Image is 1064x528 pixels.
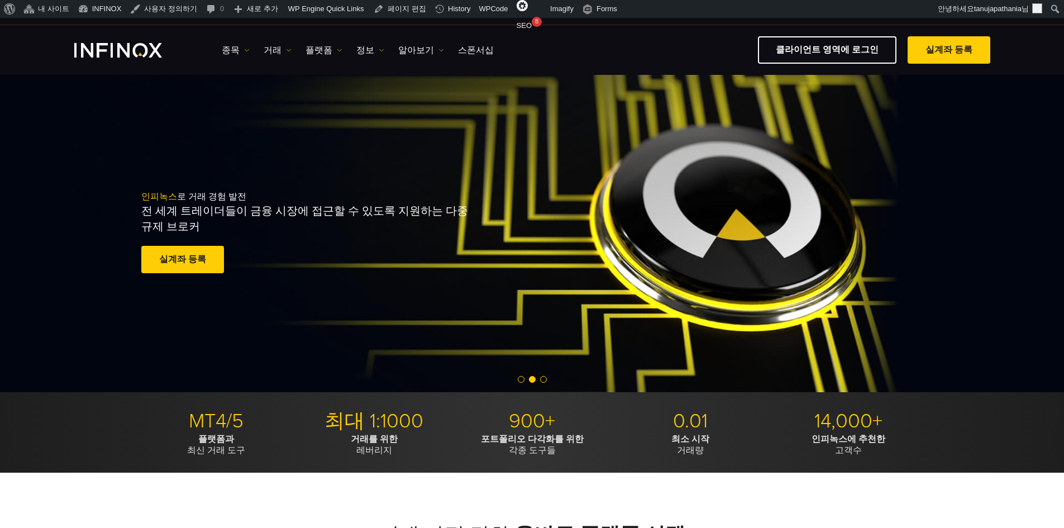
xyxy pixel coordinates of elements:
a: 알아보기 [398,44,444,57]
p: 레버리지 [299,434,449,456]
p: 각종 도구들 [457,434,607,456]
a: 스폰서십 [458,44,494,57]
p: MT4/5 [141,409,291,434]
p: 전 세계 트레이더들이 금융 시장에 접근할 수 있도록 지원하는 다중 규제 브로커 [141,203,473,235]
strong: 인피녹스에 추천한 [812,434,885,445]
div: 로 거래 경험 발전 [141,173,556,294]
p: 0.01 [616,409,765,434]
div: 8 [532,17,542,27]
a: 실계좌 등록 [908,36,990,64]
p: 거래량 [616,434,765,456]
a: INFINOX Logo [74,43,188,58]
a: 플랫폼 [306,44,342,57]
span: Go to slide 2 [529,376,536,383]
strong: 플랫폼과 [198,434,234,445]
span: Go to slide 3 [540,376,547,383]
a: 정보 [356,44,384,57]
p: 최대 1:1000 [299,409,449,434]
p: 고객수 [774,434,923,456]
p: 최신 거래 도구 [141,434,291,456]
a: 거래 [264,44,292,57]
strong: 최소 시작 [671,434,709,445]
span: SEO [517,21,532,30]
a: 실계좌 등록 [141,246,224,273]
strong: 거래를 위한 [351,434,398,445]
strong: 포트폴리오 다각화를 위한 [481,434,584,445]
p: 14,000+ [774,409,923,434]
span: 인피녹스 [141,191,177,202]
span: Go to slide 1 [518,376,524,383]
span: tanujapathania [974,4,1022,13]
a: 종목 [222,44,250,57]
p: 900+ [457,409,607,434]
a: 클라이언트 영역에 로그인 [758,36,896,64]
